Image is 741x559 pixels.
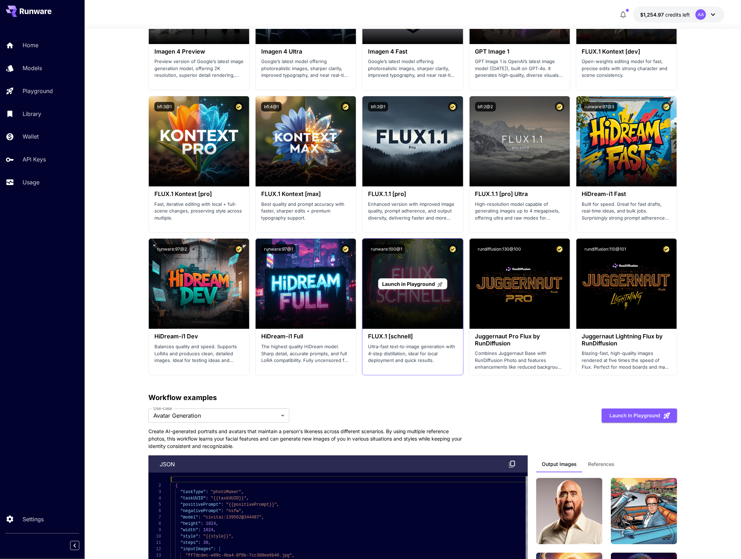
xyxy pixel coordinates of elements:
img: alt [149,239,249,329]
a: Launch in Playground [378,278,447,289]
p: Usage [23,178,39,186]
span: , [262,515,264,520]
span: , [213,528,216,533]
span: "inputImages" [180,547,214,552]
span: , [208,540,211,545]
p: Playground [23,87,53,95]
span: : [198,534,201,539]
span: 1024 [206,521,216,526]
p: Home [23,41,38,49]
h3: FLUX.1 Kontext [max] [261,191,350,197]
div: 10 [148,533,161,540]
p: Create AI-generated portraits and avatars that maintain a person's likeness across different scen... [148,428,466,450]
img: alt [256,239,356,329]
p: Google’s latest model offering photorealistic images, sharper clarity, improved typography, and n... [368,58,457,79]
button: Certified Model – Vetted for best performance and includes a commercial license. [662,102,671,111]
img: alt [576,96,677,186]
img: alt [470,96,570,186]
span: : [221,502,223,507]
span: "{{taskUUID}}" [211,496,246,501]
img: man rwre long hair, enjoying sun and wind [536,478,602,544]
button: Collapse sidebar [70,541,79,550]
h3: FLUX.1.1 [pro] Ultra [475,191,564,197]
p: Blazing-fast, high-quality images rendered at five times the speed of Flux. Perfect for mood boar... [582,350,671,371]
p: Fast, iterative editing with local + full-scene changes, preserving style across multiple. [154,201,244,222]
h3: FLUX.1 Kontext [pro] [154,191,244,197]
h3: HiDream-i1 Full [261,333,350,340]
span: , [231,534,234,539]
label: Use-case [153,405,172,411]
div: 8 [148,521,161,527]
button: rundiffusion:110@101 [582,244,629,254]
button: Certified Model – Vetted for best performance and includes a commercial license. [448,102,458,111]
span: , [246,496,249,501]
span: References [588,461,614,467]
h3: FLUX.1 Kontext [dev] [582,48,671,55]
span: , [241,509,244,514]
p: Enhanced version with improved image quality, prompt adherence, and output diversity, delivering ... [368,201,457,222]
button: Certified Model – Vetted for best performance and includes a commercial license. [234,244,244,254]
span: : [206,496,208,501]
span: "width" [180,528,198,533]
span: , [292,553,295,558]
span: "taskType" [180,490,206,494]
span: "{{style}}" [203,534,231,539]
span: : [206,490,208,494]
p: json [160,460,175,468]
span: Output Images [542,461,577,467]
button: rundiffusion:130@100 [475,244,524,254]
h3: HiDream-i1 Fast [582,191,671,197]
p: Balances quality and speed. Supports LoRAs and produces clean, detailed images. Ideal for testing... [154,343,244,364]
span: "photoMaker" [211,490,241,494]
h3: Imagen 4 Ultra [261,48,350,55]
span: "height" [180,521,201,526]
h3: GPT Image 1 [475,48,564,55]
p: Models [23,64,42,72]
p: Google’s latest model offering photorealistic images, sharper clarity, improved typography, and n... [261,58,350,79]
p: GPT Image 1 is OpenAI’s latest image model ([DATE]), built on GPT‑4o. It generates high‑quality, ... [475,58,564,79]
div: 6 [148,508,161,514]
span: : [198,540,201,545]
span: "style" [180,534,198,539]
button: Certified Model – Vetted for best performance and includes a commercial license. [341,244,350,254]
button: Certified Model – Vetted for best performance and includes a commercial license. [555,102,564,111]
button: Certified Model – Vetted for best performance and includes a commercial license. [555,244,564,254]
span: : [198,528,201,533]
span: 30 [203,540,208,545]
span: Avatar Generation [153,411,278,420]
span: Launch in Playground [382,281,435,287]
span: , [277,502,279,507]
span: , [216,521,219,526]
p: Settings [23,515,44,523]
button: runware:97@2 [154,244,190,254]
img: alt [149,96,249,186]
button: runware:100@1 [368,244,405,254]
button: bfl:2@1 [368,102,388,111]
button: bfl:4@1 [261,102,282,111]
div: 7 [148,514,161,521]
span: "model" [180,515,198,520]
img: man rwre in a convertible car [611,478,677,544]
p: Best quality and prompt accuracy with faster, sharper edits + premium typography support. [261,201,350,222]
button: Certified Model – Vetted for best performance and includes a commercial license. [662,244,671,254]
p: High-resolution model capable of generating images up to 4 megapixels, offering ultra and raw mod... [475,201,564,222]
button: Launch in Playground [602,408,677,423]
span: : [201,521,203,526]
span: : [198,515,201,520]
h3: Imagen 4 Preview [154,48,244,55]
span: : [213,547,216,552]
div: 4 [148,495,161,502]
span: "civitai:139562@344487" [203,515,262,520]
h3: HiDream-i1 Dev [154,333,244,340]
button: Certified Model – Vetted for best performance and includes a commercial license. [448,244,458,254]
span: "taskUUID" [180,496,206,501]
p: Ultra-fast text-to-image generation with 4-step distillation, ideal for local deployment and quic... [368,343,457,364]
span: [ [170,477,173,482]
span: : [221,509,223,514]
div: 3 [148,489,161,495]
div: 1 [148,476,161,483]
div: 9 [148,527,161,533]
div: 13 [148,552,161,559]
p: Wallet [23,132,39,141]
